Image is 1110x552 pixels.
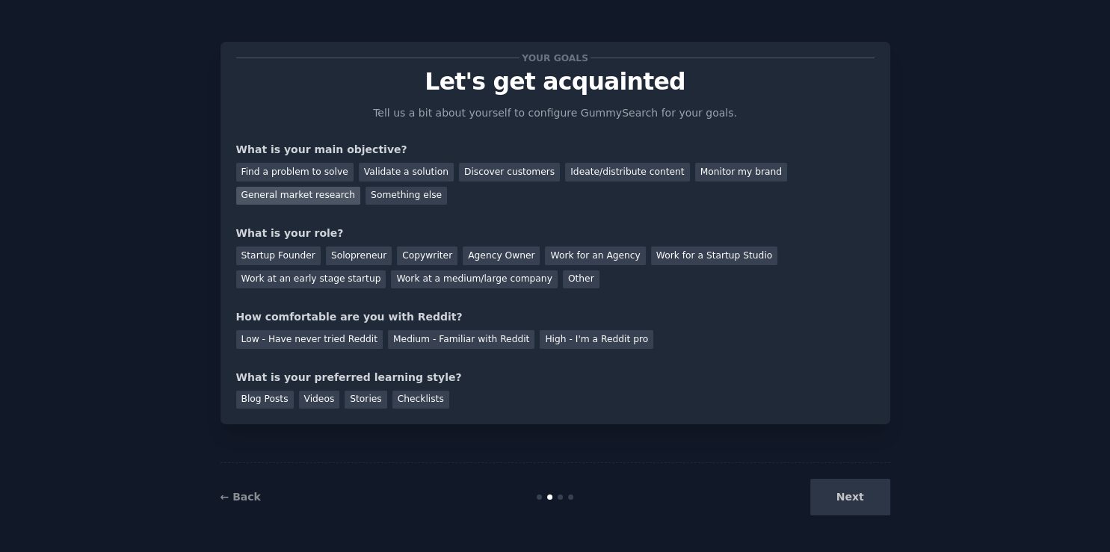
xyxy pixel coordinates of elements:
div: Work at an early stage startup [236,270,386,289]
div: Other [563,270,599,289]
div: Startup Founder [236,246,321,265]
a: ← Back [221,491,261,503]
div: Ideate/distribute content [565,163,689,182]
div: Work at a medium/large company [391,270,557,289]
div: Solopreneur [326,246,392,265]
div: Validate a solution [359,163,454,182]
div: Copywriter [397,246,457,265]
div: Blog Posts [236,391,294,409]
div: Discover customers [459,163,560,182]
p: Tell us a bit about yourself to configure GummySearch for your goals. [367,105,744,121]
div: Work for a Startup Studio [651,246,777,265]
div: Agency Owner [463,246,540,265]
div: Find a problem to solve [236,163,354,182]
div: Something else [366,187,447,205]
div: Stories [345,391,386,409]
div: Medium - Familiar with Reddit [388,330,534,349]
div: Monitor my brand [695,163,787,182]
div: How comfortable are you with Reddit? [236,309,875,325]
div: Checklists [392,391,449,409]
div: What is your role? [236,226,875,241]
div: Work for an Agency [545,246,645,265]
div: General market research [236,187,361,205]
div: What is your preferred learning style? [236,370,875,385]
div: Videos [299,391,340,409]
span: Your goals [519,50,591,66]
div: What is your main objective? [236,142,875,158]
div: Low - Have never tried Reddit [236,330,383,349]
div: High - I'm a Reddit pro [540,330,653,349]
p: Let's get acquainted [236,69,875,95]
